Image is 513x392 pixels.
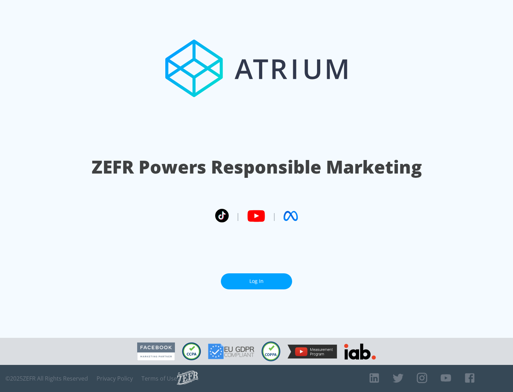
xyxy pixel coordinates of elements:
img: Facebook Marketing Partner [137,342,175,361]
img: GDPR Compliant [208,344,254,359]
img: COPPA Compliant [261,341,280,361]
span: © 2025 ZEFR All Rights Reserved [5,375,88,382]
a: Log In [221,273,292,289]
img: CCPA Compliant [182,342,201,360]
a: Terms of Use [141,375,177,382]
img: IAB [344,344,376,360]
span: | [272,211,276,221]
span: | [236,211,240,221]
h1: ZEFR Powers Responsible Marketing [92,155,422,179]
a: Privacy Policy [97,375,133,382]
img: YouTube Measurement Program [287,345,337,359]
